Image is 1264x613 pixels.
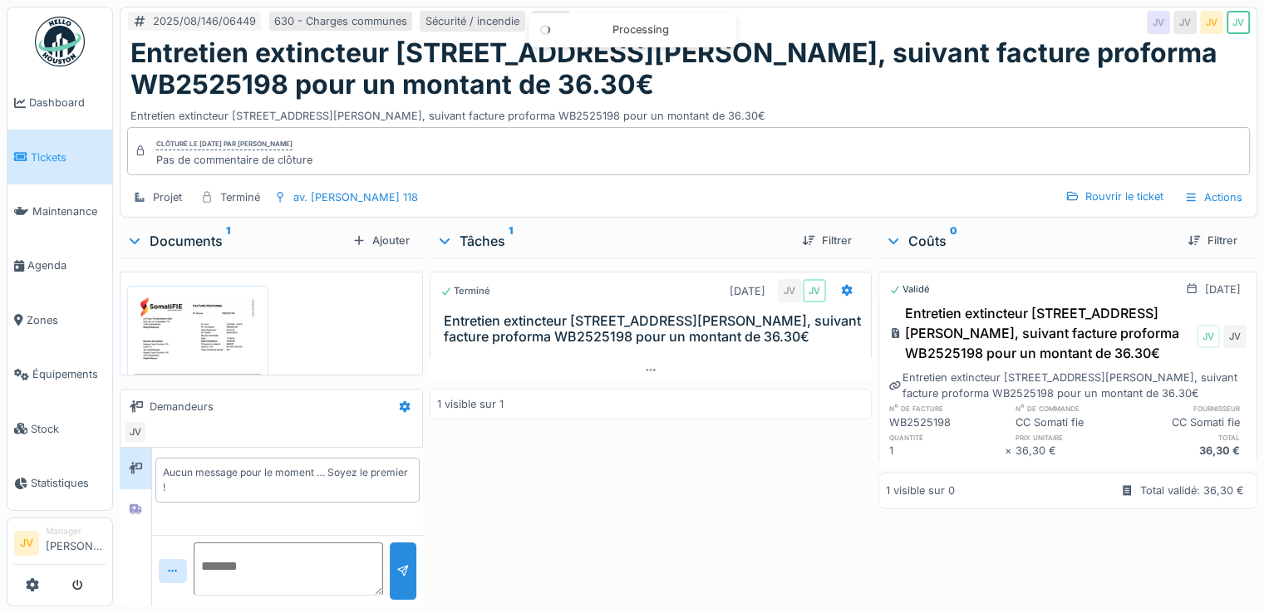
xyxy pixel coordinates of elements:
[7,238,112,292] a: Agenda
[889,282,930,297] div: Validé
[1131,403,1247,414] h6: fournisseur
[440,284,490,298] div: Terminé
[1016,403,1131,414] h6: n° de commande
[437,396,504,412] div: 1 visible sur 1
[27,257,106,273] span: Agenda
[950,231,957,251] sup: 0
[46,525,106,537] div: Manager
[7,456,112,510] a: Statistiques
[1197,325,1220,348] div: JV
[346,229,416,252] div: Ajouter
[226,231,230,251] sup: 1
[29,95,106,110] span: Dashboard
[163,465,412,495] div: Aucun message pour le moment … Soyez le premier !
[1223,325,1247,348] div: JV
[27,312,106,328] span: Zones
[1016,443,1131,459] div: 36,30 €
[778,279,801,302] div: JV
[1200,11,1223,34] div: JV
[14,525,106,565] a: JV Manager[PERSON_NAME]
[889,443,1005,459] div: 1
[795,229,858,252] div: Filtrer
[509,231,513,251] sup: 1
[889,303,1193,363] div: Entretien extincteur [STREET_ADDRESS][PERSON_NAME], suivant facture proforma WB2525198 pour un mo...
[150,399,214,414] div: Demandeurs
[889,370,1247,401] div: Entretien extincteur [STREET_ADDRESS][PERSON_NAME], suivant facture proforma WB2525198 pour un mo...
[886,483,955,498] div: 1 visible sur 0
[7,293,112,347] a: Zones
[31,150,106,165] span: Tickets
[220,189,260,205] div: Terminé
[1016,432,1131,443] h6: prix unitaire
[436,231,789,251] div: Tâches
[1140,483,1244,498] div: Total validé: 36,30 €
[1131,432,1247,443] h6: total
[46,525,106,561] li: [PERSON_NAME]
[889,414,1005,430] div: WB2525198
[31,421,106,437] span: Stock
[1227,11,1250,34] div: JV
[131,290,264,477] img: zfv98gavoconmstbft946px3f2cu
[153,189,182,205] div: Projet
[7,347,112,401] a: Équipements
[124,420,147,444] div: JV
[32,204,106,219] span: Maintenance
[7,130,112,184] a: Tickets
[130,101,1247,124] div: Entretien extincteur [STREET_ADDRESS][PERSON_NAME], suivant facture proforma WB2525198 pour un mo...
[444,313,864,345] h3: Entretien extincteur [STREET_ADDRESS][PERSON_NAME], suivant facture proforma WB2525198 pour un mo...
[274,13,407,29] div: 630 - Charges communes
[156,152,312,168] div: Pas de commentaire de clôture
[889,432,1005,443] h6: quantité
[1131,443,1247,459] div: 36,30 €
[7,76,112,130] a: Dashboard
[1173,11,1197,34] div: JV
[889,403,1005,414] h6: n° de facture
[425,13,519,29] div: Sécurité / incendie
[803,279,826,302] div: JV
[156,139,293,150] div: Clôturé le [DATE] par [PERSON_NAME]
[293,189,418,205] div: av. [PERSON_NAME] 118
[562,23,720,37] div: Processing
[126,231,346,251] div: Documents
[153,13,256,29] div: 2025/08/146/06449
[1147,11,1170,34] div: JV
[1205,282,1241,297] div: [DATE]
[1181,229,1244,252] div: Filtrer
[730,283,765,299] div: [DATE]
[32,366,106,382] span: Équipements
[31,475,106,491] span: Statistiques
[35,17,85,66] img: Badge_color-CXgf-gQk.svg
[1177,185,1250,209] div: Actions
[7,184,112,238] a: Maintenance
[130,37,1247,101] h1: Entretien extincteur [STREET_ADDRESS][PERSON_NAME], suivant facture proforma WB2525198 pour un mo...
[885,231,1174,251] div: Coûts
[7,401,112,455] a: Stock
[1131,414,1247,430] div: CC Somati fie
[1016,414,1131,430] div: CC Somati fie
[14,531,39,556] li: JV
[1005,443,1016,459] div: ×
[1059,185,1170,208] div: Rouvrir le ticket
